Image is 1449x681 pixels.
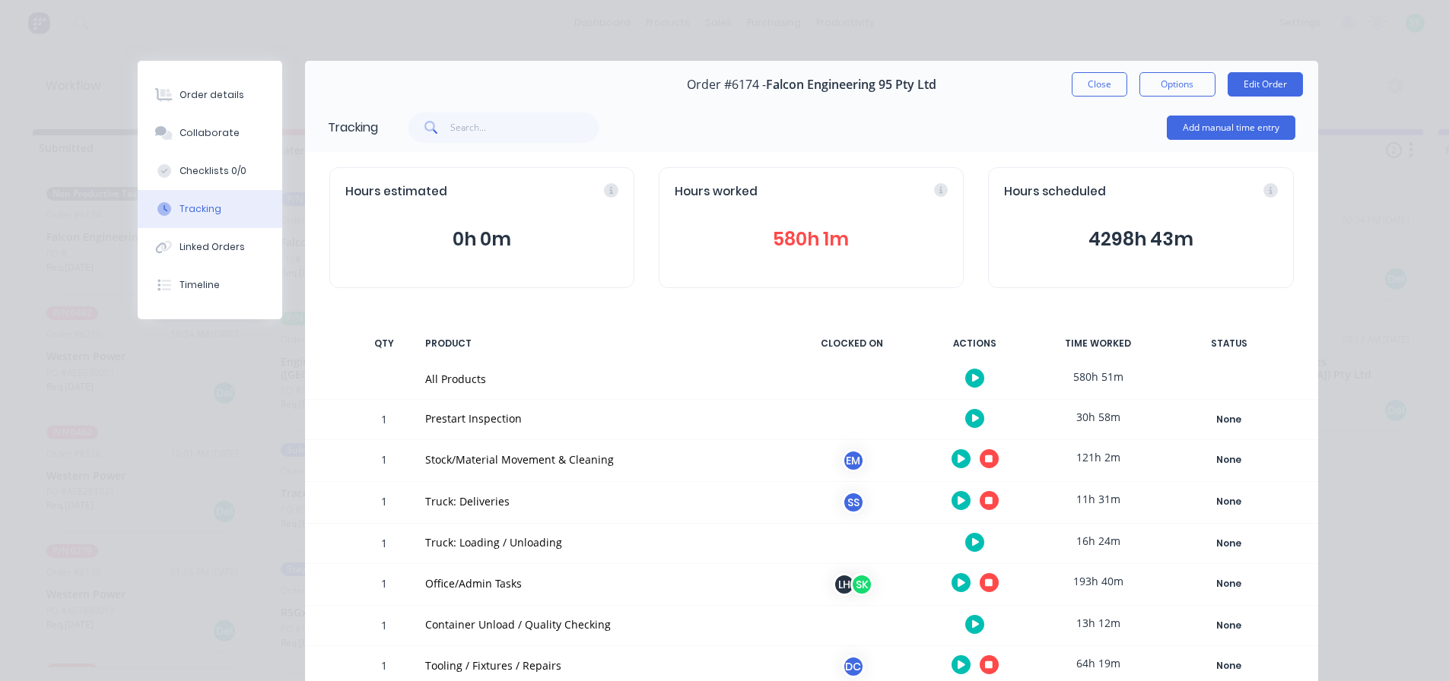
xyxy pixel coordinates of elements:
div: All Products [425,371,777,387]
div: 64h 19m [1041,646,1155,680]
span: Hours scheduled [1004,183,1106,201]
div: Stock/Material Movement & Cleaning [425,451,777,467]
button: Timeline [138,266,282,304]
div: 1 [361,484,407,523]
button: Tracking [138,190,282,228]
div: CLOCKED ON [795,328,909,360]
div: Tracking [180,202,221,216]
div: None [1174,616,1284,635]
div: 1 [361,442,407,481]
div: LH [833,573,856,596]
div: None [1174,450,1284,470]
div: 11h 31m [1041,482,1155,516]
input: Search... [450,112,599,143]
div: None [1174,492,1284,512]
div: 121h 2m [1041,440,1155,474]
div: 580h 51m [1041,360,1155,394]
div: 1 [361,566,407,605]
div: Office/Admin Tasks [425,575,777,591]
button: None [1174,533,1285,554]
div: 1 [361,402,407,439]
button: Order details [138,76,282,114]
div: ACTIONS [918,328,1032,360]
div: Linked Orders [180,240,245,254]
div: Container Unload / Quality Checking [425,616,777,632]
div: Order details [180,88,244,102]
button: Checklists 0/0 [138,152,282,190]
div: None [1174,534,1284,553]
div: STATUS [1165,328,1294,360]
button: None [1174,491,1285,512]
div: Collaborate [180,126,240,140]
button: Options [1139,72,1215,97]
div: Tooling / Fixtures / Repairs [425,657,777,673]
div: SS [842,491,865,514]
div: 193h 40m [1041,564,1155,598]
button: None [1174,409,1285,430]
div: 13h 12m [1041,606,1155,640]
button: None [1174,655,1285,676]
div: Checklists 0/0 [180,164,246,178]
div: 1 [361,526,407,563]
button: None [1174,573,1285,594]
div: None [1174,574,1284,594]
button: Collaborate [138,114,282,152]
div: Truck: Deliveries [425,493,777,509]
div: Prestart Inspection [425,410,777,426]
div: DC [842,655,865,678]
button: Edit Order [1228,72,1303,97]
span: Hours worked [675,183,758,201]
button: None [1174,449,1285,470]
button: 4298h 43m [1004,225,1277,254]
div: None [1174,410,1284,429]
div: SK [850,573,873,596]
button: None [1174,615,1285,636]
div: Timeline [180,278,220,292]
div: Truck: Loading / Unloading [425,534,777,550]
div: 16h 24m [1041,524,1155,558]
button: Add manual time entry [1167,116,1295,140]
span: Order #6174 - [687,78,766,92]
button: 580h 1m [675,225,948,254]
div: TIME WORKED [1041,328,1155,360]
button: Linked Orders [138,228,282,266]
div: None [1174,656,1284,676]
div: EM [842,449,865,472]
div: 1 [361,608,407,645]
button: 0h 0m [345,225,618,254]
div: QTY [361,328,407,360]
button: Close [1072,72,1127,97]
div: Tracking [328,119,378,137]
span: Falcon Engineering 95 Pty Ltd [766,78,936,92]
div: 30h 58m [1041,400,1155,434]
span: Hours estimated [345,183,447,201]
div: PRODUCT [416,328,786,360]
